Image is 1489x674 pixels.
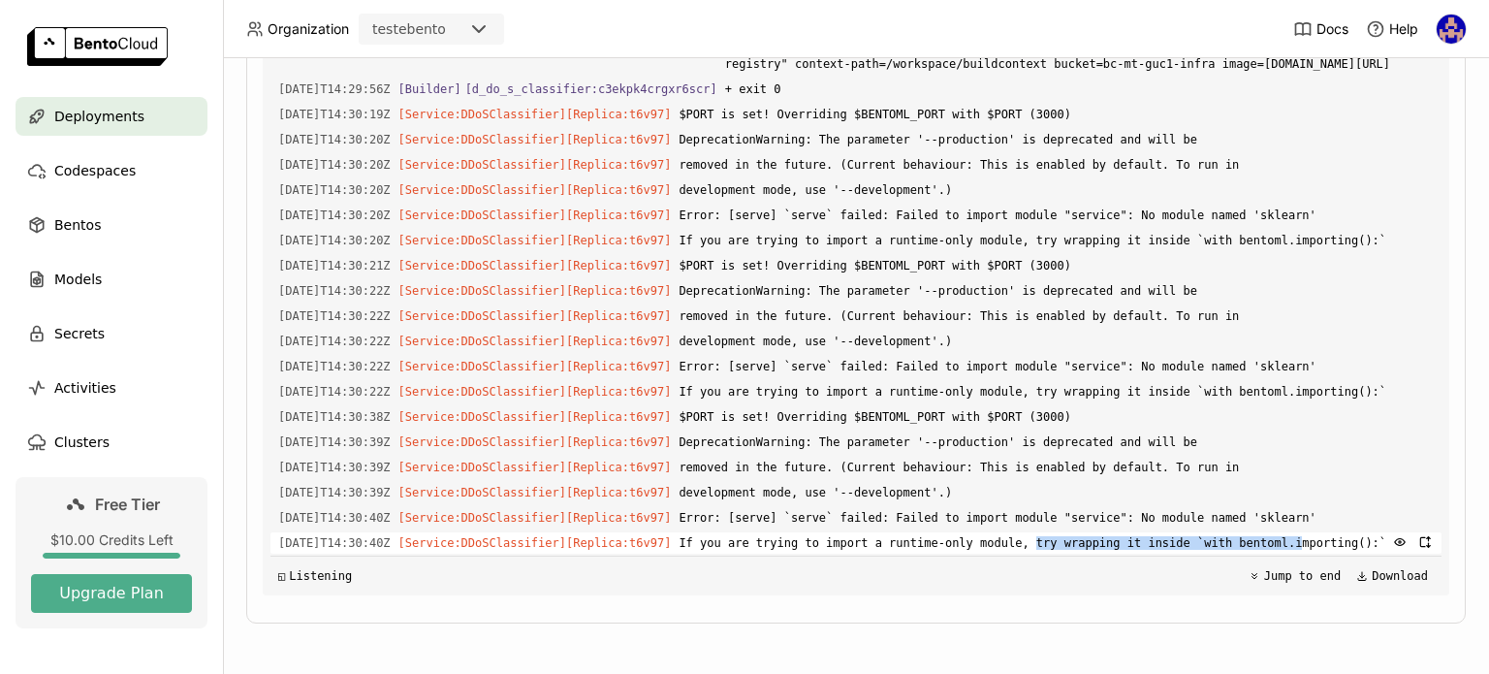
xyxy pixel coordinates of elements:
span: [Service:DDoSClassifier] [398,133,566,146]
img: logo [27,27,168,66]
span: 2025-08-26T14:30:20.977Z [278,230,391,251]
span: $PORT is set! Overriding $BENTOML_PORT with $PORT (3000) [679,255,1434,276]
a: Free Tier$10.00 Credits LeftUpgrade Plan [16,477,207,628]
span: 2025-08-26T14:30:38.946Z [278,406,391,428]
span: [Replica:t6v97] [566,183,671,197]
span: 2025-08-26T14:30:22.389Z [278,305,391,327]
button: Upgrade Plan [31,574,192,613]
div: Listening [278,569,352,583]
span: DeprecationWarning: The parameter '--production' is deprecated and will be [679,280,1434,302]
span: 2025-08-26T14:30:22.902Z [278,381,391,402]
span: DeprecationWarning: The parameter '--production' is deprecated and will be [679,432,1434,453]
span: [Replica:t6v97] [566,461,671,474]
span: Free Tier [95,495,160,514]
span: Docs [1316,20,1348,38]
button: Download [1350,564,1434,588]
span: [Service:DDoSClassifier] [398,461,566,474]
span: [Service:DDoSClassifier] [398,158,566,172]
span: [Service:DDoSClassifier] [398,410,566,424]
span: [Replica:t6v97] [566,209,671,222]
a: Bentos [16,206,207,244]
span: [Service:DDoSClassifier] [398,284,566,298]
span: [Service:DDoSClassifier] [398,108,566,121]
span: Secrets [54,322,105,345]
span: [Replica:t6v97] [566,284,671,298]
span: 2025-08-26T14:30:20.333Z [278,179,391,201]
span: [d_do_s_classifier:c3ekpk4crgxr6scr] [465,82,717,96]
span: 2025-08-26T14:30:20.977Z [278,205,391,226]
span: [Replica:t6v97] [566,511,671,525]
span: [Service:DDoSClassifier] [398,435,566,449]
span: [Builder] [398,82,461,96]
span: 2025-08-26T14:30:39.668Z [278,482,391,503]
span: [Replica:t6v97] [566,385,671,399]
span: 2025-08-26T14:30:20.333Z [278,154,391,176]
span: development mode, use '--development'.) [679,482,1434,503]
span: 2025-08-26T14:30:20.333Z [278,129,391,150]
span: [Service:DDoSClassifier] [398,536,566,550]
span: [Replica:t6v97] [566,259,671,273]
span: If you are trying to import a runtime-only module, try wrapping it inside `with bentoml.importing... [679,532,1434,554]
div: Help [1366,19,1418,39]
span: [Service:DDoSClassifier] [398,309,566,323]
span: [Replica:t6v97] [566,133,671,146]
span: ◱ [278,569,285,583]
span: removed in the future. (Current behaviour: This is enabled by default. To run in [679,457,1434,478]
div: $10.00 Credits Left [31,531,192,549]
a: Codespaces [16,151,207,190]
span: + exit 0 [725,79,1434,100]
span: 2025-08-26T14:30:21.671Z [278,255,391,276]
span: [Service:DDoSClassifier] [398,209,566,222]
span: If you are trying to import a runtime-only module, try wrapping it inside `with bentoml.importing... [679,230,1434,251]
span: Deployments [54,105,144,128]
span: removed in the future. (Current behaviour: This is enabled by default. To run in [679,305,1434,327]
span: [Replica:t6v97] [566,335,671,348]
span: [Replica:t6v97] [566,360,671,373]
span: 2025-08-26T14:29:56.059Z [278,79,391,100]
span: [Service:DDoSClassifier] [398,259,566,273]
span: $PORT is set! Overriding $BENTOML_PORT with $PORT (3000) [679,406,1434,428]
span: Bentos [54,213,101,237]
span: Error: [serve] `serve` failed: Failed to import module "service": No module named 'sklearn' [679,507,1434,529]
span: 2025-08-26T14:30:40.224Z [278,532,391,554]
input: Selected testebento. [448,20,450,40]
span: [Replica:t6v97] [566,158,671,172]
a: Secrets [16,314,207,353]
span: 2025-08-26T14:30:22.389Z [278,331,391,352]
span: [Service:DDoSClassifier] [398,183,566,197]
span: Codespaces [54,159,136,182]
a: Models [16,260,207,299]
span: [Replica:t6v97] [566,309,671,323]
div: testebento [372,19,446,39]
span: removed in the future. (Current behaviour: This is enabled by default. To run in [679,154,1434,176]
button: Jump to end [1243,564,1346,588]
span: 2025-08-26T14:30:40.224Z [278,507,391,529]
span: If you are trying to import a runtime-only module, try wrapping it inside `with bentoml.importing... [679,381,1434,402]
span: development mode, use '--development'.) [679,331,1434,352]
span: $PORT is set! Overriding $BENTOML_PORT with $PORT (3000) [679,104,1434,125]
span: [Replica:t6v97] [566,536,671,550]
span: 2025-08-26T14:30:19.587Z [278,104,391,125]
a: Docs [1293,19,1348,39]
span: development mode, use '--development'.) [679,179,1434,201]
a: Clusters [16,423,207,462]
span: 2025-08-26T14:30:39.668Z [278,457,391,478]
a: Deployments [16,97,207,136]
span: [Replica:t6v97] [566,435,671,449]
span: Error: [serve] `serve` failed: Failed to import module "service": No module named 'sklearn' [679,356,1434,377]
span: [Service:DDoSClassifier] [398,486,566,499]
span: 2025-08-26T14:30:22.901Z [278,356,391,377]
span: [Service:DDoSClassifier] [398,234,566,247]
span: [Service:DDoSClassifier] [398,385,566,399]
span: [Replica:t6v97] [566,108,671,121]
span: [Replica:t6v97] [566,234,671,247]
a: Activities [16,369,207,407]
span: Activities [54,376,116,400]
span: 2025-08-26T14:30:39.668Z [278,432,391,453]
img: sidney santos [1437,15,1466,44]
span: [Replica:t6v97] [566,410,671,424]
span: Help [1389,20,1418,38]
span: [Replica:t6v97] [566,486,671,499]
span: [Service:DDoSClassifier] [398,335,566,348]
span: 2025-08-26T14:30:22.389Z [278,280,391,302]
